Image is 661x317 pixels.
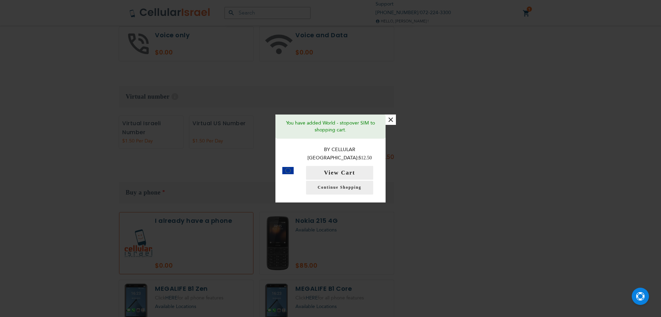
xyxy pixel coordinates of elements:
[306,166,373,180] button: View Cart
[359,155,372,160] span: $12.50
[301,146,379,162] p: By Cellular [GEOGRAPHIC_DATA]:
[281,120,380,133] p: You have added World - stopover SIM to shopping cart.
[386,115,396,125] button: ×
[306,181,373,195] a: Continue Shopping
